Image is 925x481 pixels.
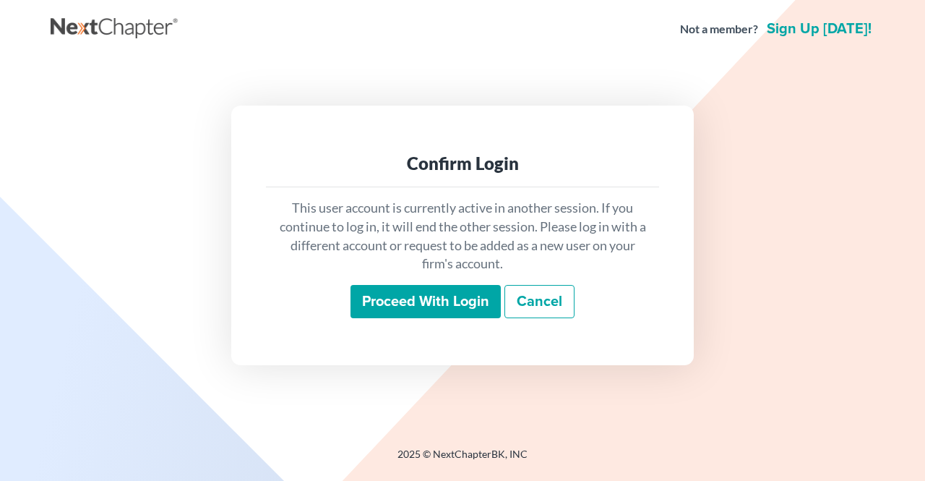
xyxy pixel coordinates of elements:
a: Cancel [504,285,575,318]
input: Proceed with login [350,285,501,318]
a: Sign up [DATE]! [764,22,874,36]
div: Confirm Login [277,152,647,175]
strong: Not a member? [680,21,758,38]
p: This user account is currently active in another session. If you continue to log in, it will end ... [277,199,647,273]
div: 2025 © NextChapterBK, INC [51,447,874,473]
